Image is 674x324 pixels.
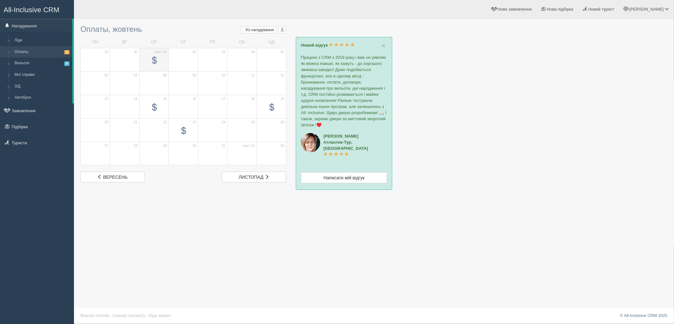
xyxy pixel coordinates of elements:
span: 27 [105,144,108,148]
a: Автобуси [12,92,72,104]
span: 05 [281,50,284,54]
a: Написати мій відгук [301,172,387,183]
span: 23 [193,120,196,125]
p: Працюю з CRM з 2019 року і вже не уявляю як можна інакше, як кажуть - до хорошого звикаєш швидко!... [301,54,387,128]
span: 19 [281,97,284,101]
span: 11 [251,73,255,78]
span: 29 [105,50,108,54]
td: ВТ [110,37,139,48]
span: Нове замовлення [498,7,532,12]
span: Усі нагадування [245,28,274,32]
span: 30 [134,50,137,54]
span: 24 [222,120,225,125]
span: 31 [222,144,225,148]
span: 09 [193,73,196,78]
span: 18 [251,97,255,101]
a: Сканер паспорту [113,313,145,318]
span: 21 [134,120,137,125]
span: 08 [163,73,167,78]
a: Мої справи [12,69,72,81]
td: ПТ [198,37,227,48]
span: × [382,42,386,49]
span: 30 [193,144,196,148]
a: [PERSON_NAME]Атлантик-Тур, [GEOGRAPHIC_DATA] [323,134,368,157]
span: 12 [281,73,284,78]
span: 29 [163,144,167,148]
span: 03 [222,50,225,54]
span: All-Inclusive CRM [4,6,59,14]
span: 07 [134,73,137,78]
span: Новий турист [588,7,615,12]
a: Курс валют [149,313,171,318]
span: 5 [64,61,69,66]
span: лист. 01 [243,144,255,148]
span: 04 [251,50,255,54]
span: · [110,313,111,318]
span: · [147,313,148,318]
span: 17 [222,97,225,101]
a: Вильоти5 [12,58,72,69]
img: aicrm_2143.jpg [301,133,320,152]
span: 22 [163,120,167,125]
span: [PERSON_NAME] [629,7,664,12]
td: НД [257,37,286,48]
span: 20 [105,120,108,125]
span: 02 [281,144,284,148]
a: Новий відгук [301,43,355,48]
a: © All-Inclusive CRM 2025 [620,313,668,318]
span: 14 [134,97,137,101]
a: Візитки готелів [80,313,109,318]
td: ПН [81,37,110,48]
a: З/Д [12,81,72,92]
td: СР [139,37,168,48]
a: Ліди [12,35,72,46]
span: 28 [134,144,137,148]
button: Close [382,42,386,49]
span: 10 [222,73,225,78]
span: 02 [193,50,196,54]
span: 06 [105,73,108,78]
span: 16 [193,97,196,101]
a: All-Inclusive CRM [0,0,74,18]
span: 13 [105,97,108,101]
span: вересень [103,175,128,180]
span: 25 [251,120,255,125]
a: Оплаты3 [12,46,72,58]
span: 26 [281,120,284,125]
td: СБ [227,37,257,48]
span: 3 [64,50,69,54]
span: жовт. 01 [155,50,167,54]
span: 15 [163,97,167,101]
h3: Оплаты, жовтень [80,25,286,33]
a: вересень [80,172,145,183]
span: Нова підбірка [547,7,574,12]
a: листопад [222,172,286,183]
td: ЧТ [168,37,198,48]
span: листопад [239,175,264,180]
